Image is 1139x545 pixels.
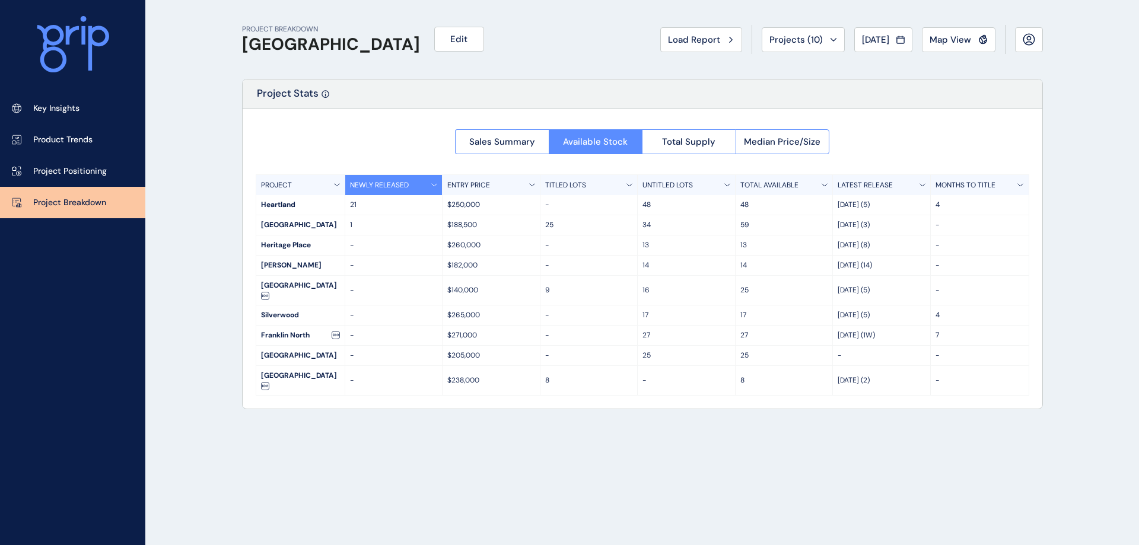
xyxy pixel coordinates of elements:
[447,310,535,320] p: $265,000
[736,129,830,154] button: Median Price/Size
[545,260,633,270] p: -
[350,285,438,295] p: -
[936,200,1024,210] p: 4
[740,310,828,320] p: 17
[740,200,828,210] p: 48
[642,330,730,340] p: 27
[838,200,925,210] p: [DATE] (5)
[922,27,995,52] button: Map View
[854,27,912,52] button: [DATE]
[936,260,1024,270] p: -
[936,285,1024,295] p: -
[447,330,535,340] p: $271,000
[838,310,925,320] p: [DATE] (5)
[545,180,586,190] p: TITLED LOTS
[256,305,345,325] div: Silverwood
[33,165,107,177] p: Project Positioning
[740,330,828,340] p: 27
[838,330,925,340] p: [DATE] (1W)
[642,375,730,385] p: -
[838,285,925,295] p: [DATE] (5)
[256,215,345,235] div: [GEOGRAPHIC_DATA]
[740,260,828,270] p: 14
[642,129,736,154] button: Total Supply
[447,350,535,361] p: $205,000
[545,200,633,210] p: -
[261,180,292,190] p: PROJECT
[447,375,535,385] p: $238,000
[838,260,925,270] p: [DATE] (14)
[740,285,828,295] p: 25
[838,180,893,190] p: LATEST RELEASE
[242,24,420,34] p: PROJECT BREAKDOWN
[642,200,730,210] p: 48
[469,136,535,148] span: Sales Summary
[642,310,730,320] p: 17
[447,200,535,210] p: $250,000
[256,235,345,255] div: Heritage Place
[762,27,845,52] button: Projects (10)
[740,180,798,190] p: TOTAL AVAILABLE
[660,27,742,52] button: Load Report
[838,240,925,250] p: [DATE] (8)
[936,310,1024,320] p: 4
[257,87,319,109] p: Project Stats
[642,285,730,295] p: 16
[350,180,409,190] p: NEWLY RELEASED
[350,375,438,385] p: -
[242,34,420,55] h1: [GEOGRAPHIC_DATA]
[740,350,828,361] p: 25
[642,240,730,250] p: 13
[838,350,925,361] p: -
[350,240,438,250] p: -
[350,310,438,320] p: -
[545,240,633,250] p: -
[642,260,730,270] p: 14
[936,375,1024,385] p: -
[662,136,715,148] span: Total Supply
[769,34,823,46] span: Projects ( 10 )
[563,136,628,148] span: Available Stock
[434,27,484,52] button: Edit
[455,129,549,154] button: Sales Summary
[740,220,828,230] p: 59
[545,220,633,230] p: 25
[549,129,642,154] button: Available Stock
[447,285,535,295] p: $140,000
[838,375,925,385] p: [DATE] (2)
[447,260,535,270] p: $182,000
[668,34,720,46] span: Load Report
[447,220,535,230] p: $188,500
[33,134,93,146] p: Product Trends
[642,180,693,190] p: UNTITLED LOTS
[256,366,345,395] div: [GEOGRAPHIC_DATA]
[545,330,633,340] p: -
[350,330,438,340] p: -
[256,256,345,275] div: [PERSON_NAME]
[838,220,925,230] p: [DATE] (3)
[545,285,633,295] p: 9
[936,180,995,190] p: MONTHS TO TITLE
[256,346,345,365] div: [GEOGRAPHIC_DATA]
[447,180,490,190] p: ENTRY PRICE
[350,220,438,230] p: 1
[350,260,438,270] p: -
[936,330,1024,340] p: 7
[936,240,1024,250] p: -
[256,326,345,345] div: Franklin North
[447,240,535,250] p: $260,000
[256,195,345,215] div: Heartland
[936,220,1024,230] p: -
[256,276,345,305] div: [GEOGRAPHIC_DATA]
[740,240,828,250] p: 13
[936,350,1024,361] p: -
[545,310,633,320] p: -
[744,136,820,148] span: Median Price/Size
[450,33,467,45] span: Edit
[350,200,438,210] p: 21
[545,350,633,361] p: -
[740,375,828,385] p: 8
[33,197,106,209] p: Project Breakdown
[545,375,633,385] p: 8
[350,350,438,361] p: -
